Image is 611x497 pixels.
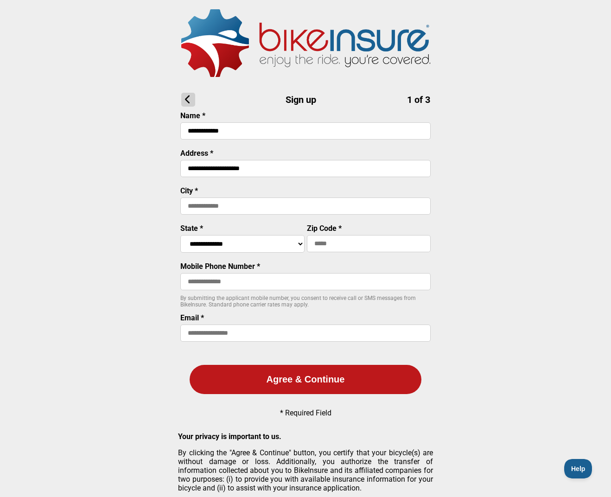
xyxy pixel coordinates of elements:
[407,94,430,105] span: 1 of 3
[178,432,281,441] strong: Your privacy is important to us.
[180,111,205,120] label: Name *
[181,93,430,107] h1: Sign up
[180,224,203,233] label: State *
[190,365,421,394] button: Agree & Continue
[307,224,342,233] label: Zip Code *
[280,408,331,417] p: * Required Field
[180,313,204,322] label: Email *
[180,262,260,271] label: Mobile Phone Number *
[180,295,431,308] p: By submitting the applicant mobile number, you consent to receive call or SMS messages from BikeI...
[178,448,433,492] p: By clicking the "Agree & Continue" button, you certify that your bicycle(s) are without damage or...
[180,186,198,195] label: City *
[564,459,592,478] iframe: Toggle Customer Support
[180,149,213,158] label: Address *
